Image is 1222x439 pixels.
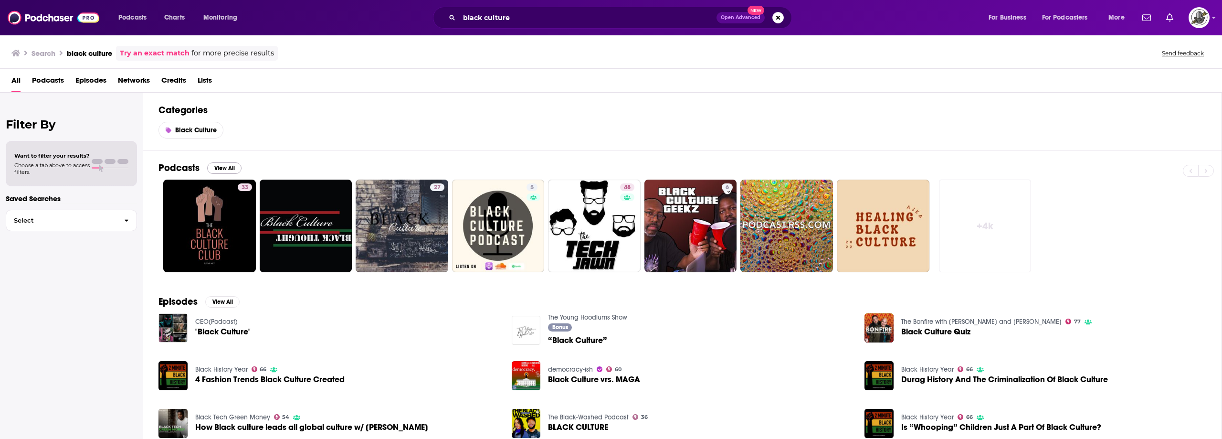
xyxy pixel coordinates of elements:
a: Try an exact match [120,48,190,59]
img: BLACK CULTURE [512,409,541,438]
a: 60 [606,366,622,372]
a: Black Tech Green Money [195,413,270,421]
a: Podcasts [32,73,64,92]
a: 77 [1065,319,1081,324]
span: Bonus [552,324,568,330]
a: The Black-Washed Podcast [548,413,629,421]
div: Search podcasts, credits, & more... [442,7,801,29]
a: EpisodesView All [158,296,240,308]
a: The Young Hoodlums Show [548,313,627,321]
a: BLACK CULTURE [548,423,608,431]
a: 48 [548,180,641,272]
button: open menu [982,10,1038,25]
span: 6 [726,183,729,193]
a: Credits [161,73,186,92]
a: Black Culture Quiz [901,328,970,336]
a: Black History Year [901,365,954,374]
a: Black Culture Quiz [864,313,894,343]
a: 5 [527,183,537,191]
a: PodcastsView All [158,162,242,174]
a: 5 [452,180,545,272]
span: 54 [282,415,289,419]
a: 33 [238,183,252,191]
span: 33 [242,183,248,193]
span: 5 [530,183,534,193]
span: Monitoring [203,11,237,24]
span: Black Culture [175,126,217,134]
span: Networks [118,73,150,92]
a: Is “Whooping” Children Just A Part Of Black Culture? [864,409,894,438]
a: Black Culture vrs. MAGA [548,375,640,384]
button: Open AdvancedNew [716,12,765,23]
a: 48 [620,183,634,191]
a: 66 [958,366,973,372]
input: Search podcasts, credits, & more... [459,10,716,25]
span: Choose a tab above to access filters. [14,162,90,175]
span: More [1108,11,1125,24]
a: 4 Fashion Trends Black Culture Created [195,375,345,384]
button: open menu [197,10,250,25]
a: Lists [198,73,212,92]
button: open menu [112,10,159,25]
span: New [748,6,765,15]
span: For Business [989,11,1026,24]
h2: Categories [158,104,1206,116]
span: 66 [966,367,973,372]
h3: Search [32,49,55,58]
h2: Filter By [6,118,137,131]
button: open menu [1036,10,1102,25]
a: +4k [939,180,1032,272]
span: for more precise results [191,48,274,59]
h2: Podcasts [158,162,200,174]
a: 6 [644,180,737,272]
button: Select [6,210,137,231]
a: 27 [430,183,444,191]
a: Show notifications dropdown [1138,10,1155,26]
img: Podchaser - Follow, Share and Rate Podcasts [8,9,99,27]
img: Black Culture vrs. MAGA [512,361,541,390]
a: How Black culture leads all global culture w/ Tristan Walker [195,423,428,431]
span: How Black culture leads all global culture w/ [PERSON_NAME] [195,423,428,431]
a: How Black culture leads all global culture w/ Tristan Walker [158,409,188,438]
img: 4 Fashion Trends Black Culture Created [158,361,188,390]
span: Is “Whooping” Children Just A Part Of Black Culture? [901,423,1101,431]
span: Open Advanced [721,15,760,20]
span: Charts [164,11,185,24]
span: 77 [1074,320,1081,324]
span: For Podcasters [1042,11,1088,24]
a: “Black Culture” [548,336,607,344]
a: Show notifications dropdown [1162,10,1177,26]
img: “Black Culture” [512,316,541,345]
a: 66 [252,366,267,372]
a: Black History Year [901,413,954,421]
a: Durag History And The Criminalization Of Black Culture [901,375,1108,384]
a: democracy-ish [548,365,593,374]
a: 6 [722,183,733,191]
a: 54 [274,414,290,420]
span: 66 [966,415,973,419]
a: The Bonfire with Big Jay Oakerson and Robert Kelly [901,318,1062,326]
button: View All [205,296,240,308]
a: Black Culture [158,122,223,139]
a: 33 [163,180,256,272]
a: Episodes [75,73,106,92]
span: All [11,73,21,92]
span: 27 [434,183,441,193]
img: "Black Culture" [158,313,188,343]
a: 36 [632,414,648,420]
a: "Black Culture" [195,328,251,336]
